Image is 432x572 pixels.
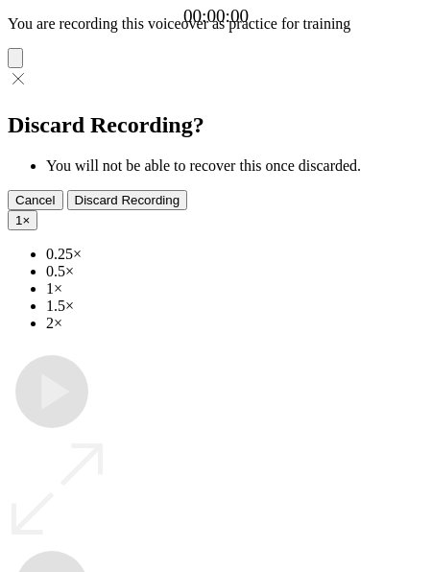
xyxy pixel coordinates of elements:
button: Discard Recording [67,190,188,210]
button: 1× [8,210,37,230]
li: You will not be able to recover this once discarded. [46,157,424,175]
p: You are recording this voiceover as practice for training [8,15,424,33]
li: 0.25× [46,246,424,263]
li: 1.5× [46,298,424,315]
li: 0.5× [46,263,424,280]
span: 1 [15,213,22,227]
h2: Discard Recording? [8,112,424,138]
li: 2× [46,315,424,332]
button: Cancel [8,190,63,210]
a: 00:00:00 [183,6,249,27]
li: 1× [46,280,424,298]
